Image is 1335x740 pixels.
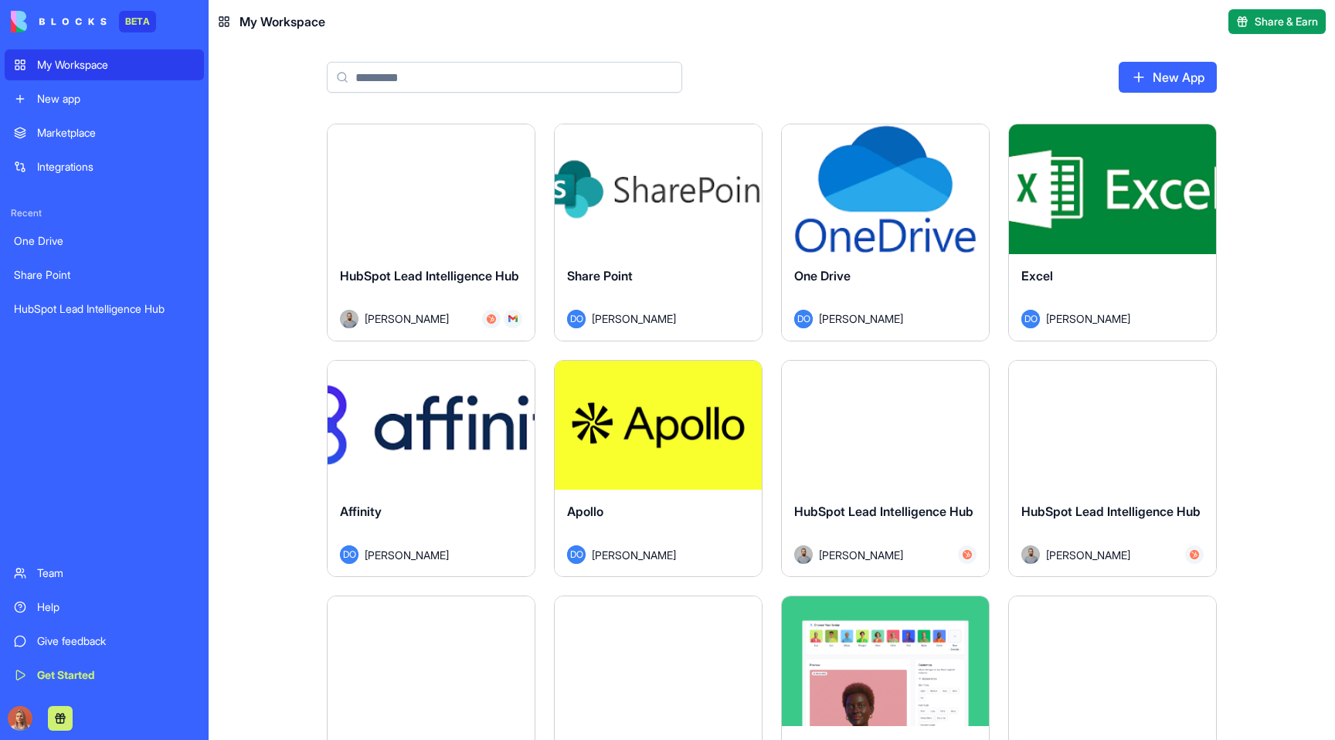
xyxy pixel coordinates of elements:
[37,633,195,649] div: Give feedback
[119,11,156,32] div: BETA
[963,550,972,559] img: Hubspot_zz4hgj.svg
[8,706,32,731] img: Marina_gj5dtt.jpg
[14,233,195,249] div: One Drive
[1119,62,1217,93] a: New App
[592,311,676,327] span: [PERSON_NAME]
[11,11,107,32] img: logo
[567,504,603,519] span: Apollo
[1021,310,1040,328] span: DO
[239,12,325,31] span: My Workspace
[365,311,449,327] span: [PERSON_NAME]
[37,599,195,615] div: Help
[554,360,763,578] a: ApolloDO[PERSON_NAME]
[781,360,990,578] a: HubSpot Lead Intelligence HubAvatar[PERSON_NAME]
[567,310,586,328] span: DO
[781,124,990,341] a: One DriveDO[PERSON_NAME]
[1021,504,1201,519] span: HubSpot Lead Intelligence Hub
[37,125,195,141] div: Marketplace
[1008,360,1217,578] a: HubSpot Lead Intelligence HubAvatar[PERSON_NAME]
[1255,14,1318,29] span: Share & Earn
[794,545,813,564] img: Avatar
[1190,550,1199,559] img: Hubspot_zz4hgj.svg
[567,268,633,283] span: Share Point
[14,267,195,283] div: Share Point
[37,667,195,683] div: Get Started
[1008,124,1217,341] a: ExcelDO[PERSON_NAME]
[1046,311,1130,327] span: [PERSON_NAME]
[37,91,195,107] div: New app
[37,57,195,73] div: My Workspace
[5,558,204,589] a: Team
[340,545,358,564] span: DO
[11,11,156,32] a: BETA
[508,314,518,324] img: Gmail_trouth.svg
[327,360,535,578] a: AffinityDO[PERSON_NAME]
[37,159,195,175] div: Integrations
[5,151,204,182] a: Integrations
[794,310,813,328] span: DO
[340,310,358,328] img: Avatar
[365,547,449,563] span: [PERSON_NAME]
[592,547,676,563] span: [PERSON_NAME]
[37,565,195,581] div: Team
[5,626,204,657] a: Give feedback
[340,504,382,519] span: Affinity
[340,268,519,283] span: HubSpot Lead Intelligence Hub
[819,547,903,563] span: [PERSON_NAME]
[327,124,535,341] a: HubSpot Lead Intelligence HubAvatar[PERSON_NAME]
[5,117,204,148] a: Marketplace
[819,311,903,327] span: [PERSON_NAME]
[567,545,586,564] span: DO
[554,124,763,341] a: Share PointDO[PERSON_NAME]
[5,294,204,324] a: HubSpot Lead Intelligence Hub
[5,592,204,623] a: Help
[5,260,204,290] a: Share Point
[1021,268,1053,283] span: Excel
[1021,545,1040,564] img: Avatar
[1046,547,1130,563] span: [PERSON_NAME]
[794,268,851,283] span: One Drive
[5,49,204,80] a: My Workspace
[5,83,204,114] a: New app
[5,226,204,256] a: One Drive
[14,301,195,317] div: HubSpot Lead Intelligence Hub
[487,314,496,324] img: Hubspot_zz4hgj.svg
[1228,9,1326,34] button: Share & Earn
[5,660,204,691] a: Get Started
[794,504,973,519] span: HubSpot Lead Intelligence Hub
[5,207,204,219] span: Recent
